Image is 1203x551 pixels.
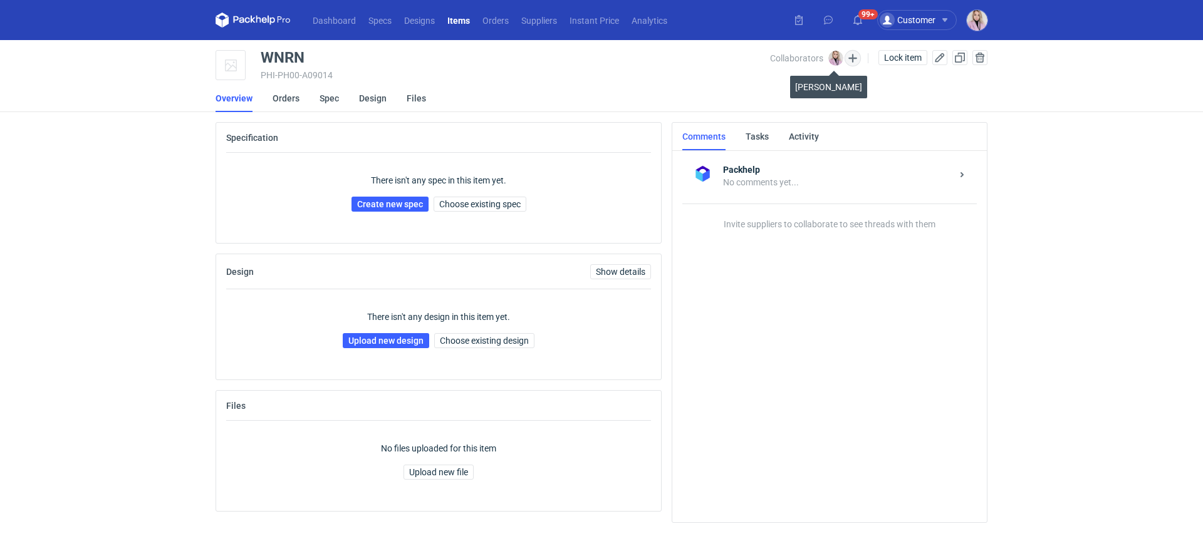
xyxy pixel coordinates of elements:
p: No files uploaded for this item [381,442,496,455]
a: Items [441,13,476,28]
a: Instant Price [563,13,625,28]
strong: Packhelp [723,163,952,176]
p: There isn't any spec in this item yet. [371,174,506,187]
a: Orders [273,85,299,112]
a: Overview [216,85,253,112]
div: PHI-PH00-A09014 [261,70,770,80]
button: Choose existing spec [434,197,526,212]
span: Lock item [884,53,922,62]
a: Show details [590,264,651,279]
button: Edit collaborators [845,50,861,66]
button: Duplicate Item [952,50,967,65]
img: Klaudia Wiśniewska [967,10,987,31]
a: Design [359,85,387,112]
span: Upload new file [409,468,468,476]
button: Edit item [932,50,947,65]
a: Spec [320,85,339,112]
button: Choose existing design [434,333,534,348]
button: Customer [877,10,967,30]
img: Packhelp [692,163,713,184]
h2: Design [226,267,254,277]
button: Upload new file [404,465,474,480]
span: Choose existing design [440,336,529,345]
svg: Packhelp Pro [216,13,291,28]
a: Dashboard [306,13,362,28]
h2: Specification [226,133,278,143]
a: Specs [362,13,398,28]
a: Comments [682,123,726,150]
a: Designs [398,13,441,28]
img: Klaudia Wiśniewska [828,51,843,66]
h2: Files [226,401,246,411]
button: Delete item [972,50,987,65]
span: Collaborators [770,53,823,63]
div: No comments yet... [723,176,952,188]
span: Choose existing spec [439,200,521,209]
div: [PERSON_NAME] [790,76,867,98]
p: Invite suppliers to collaborate to see threads with them [682,203,977,229]
a: Suppliers [515,13,563,28]
a: Activity [789,123,819,150]
button: 99+ [848,10,868,30]
a: Tasks [746,123,769,150]
a: Files [407,85,426,112]
button: Lock item [878,50,927,65]
a: Upload new design [343,333,429,348]
a: Analytics [625,13,674,28]
div: Customer [880,13,935,28]
p: There isn't any design in this item yet. [367,311,510,323]
a: Orders [476,13,515,28]
a: Create new spec [352,197,429,212]
div: WNRN [261,50,305,65]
